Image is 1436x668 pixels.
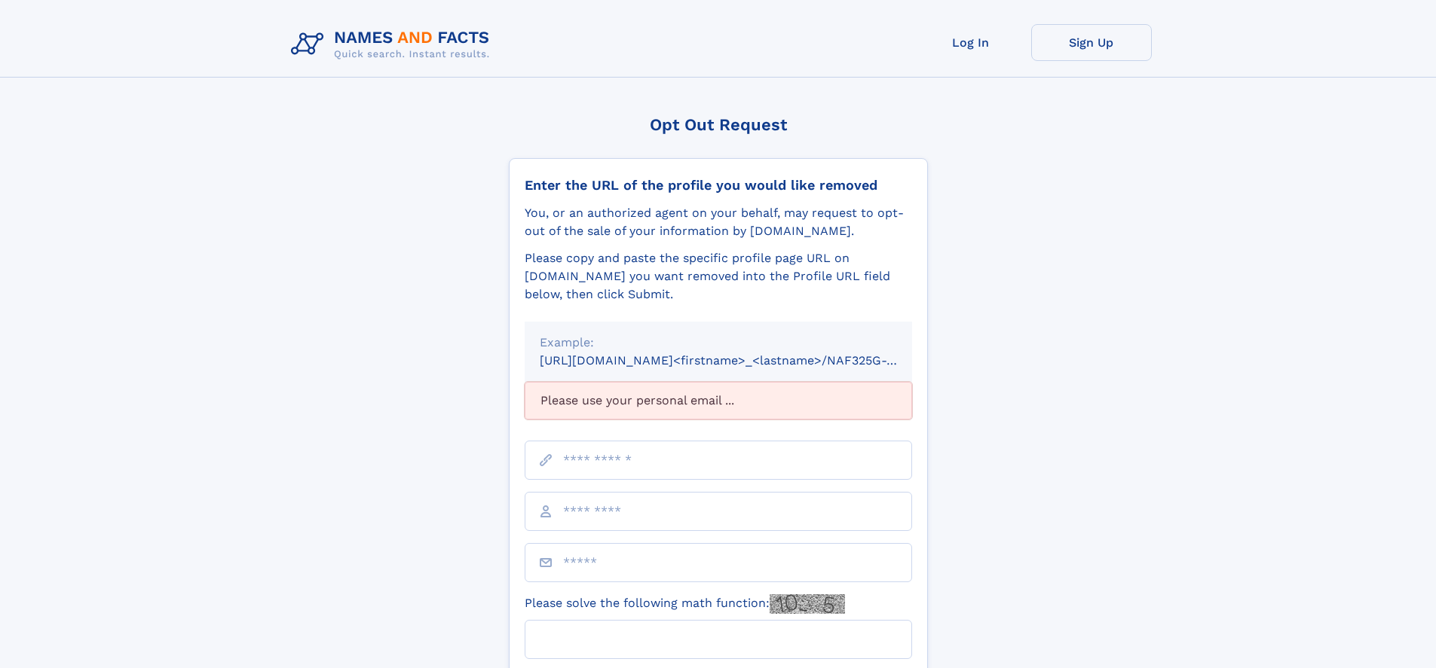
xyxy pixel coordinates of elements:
a: Log In [911,24,1031,61]
div: Enter the URL of the profile you would like removed [525,177,912,194]
label: Please solve the following math function: [525,594,845,614]
img: Logo Names and Facts [285,24,502,65]
small: [URL][DOMAIN_NAME]<firstname>_<lastname>/NAF325G-xxxxxxxx [540,353,941,368]
div: You, or an authorized agent on your behalf, may request to opt-out of the sale of your informatio... [525,204,912,240]
div: Please copy and paste the specific profile page URL on [DOMAIN_NAME] you want removed into the Pr... [525,249,912,303]
div: Example: [540,334,897,352]
a: Sign Up [1031,24,1152,61]
div: Please use your personal email ... [525,382,912,419]
div: Opt Out Request [509,115,928,134]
